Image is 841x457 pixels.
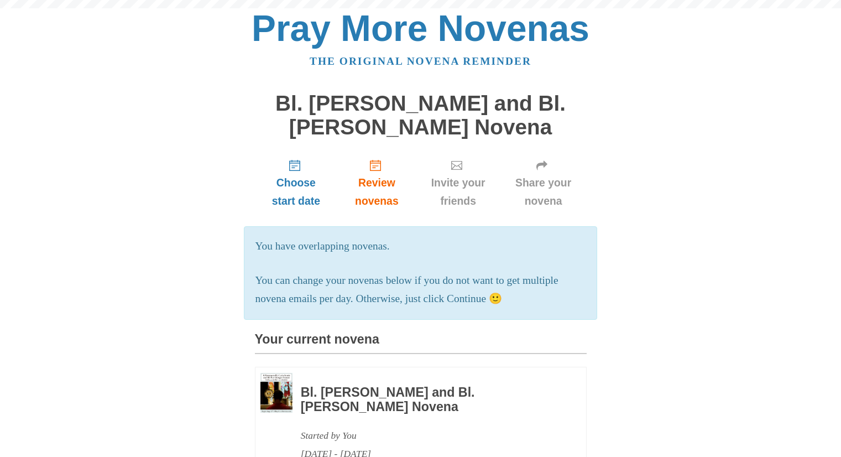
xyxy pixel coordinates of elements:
img: Novena image [260,373,292,413]
h3: Your current novena [255,333,587,354]
span: Review novenas [348,174,405,210]
a: Invite your friends [416,150,500,216]
span: Share your novena [511,174,576,210]
p: You have overlapping novenas. [255,237,586,256]
a: Choose start date [255,150,338,216]
h1: Bl. [PERSON_NAME] and Bl. [PERSON_NAME] Novena [255,92,587,139]
span: Invite your friends [427,174,489,210]
a: Pray More Novenas [252,8,589,49]
p: You can change your novenas below if you do not want to get multiple novena emails per day. Other... [255,272,586,308]
a: Review novenas [337,150,416,216]
span: Choose start date [266,174,327,210]
a: The original novena reminder [310,55,531,67]
div: Started by You [301,427,556,445]
h3: Bl. [PERSON_NAME] and Bl. [PERSON_NAME] Novena [301,386,556,414]
a: Share your novena [500,150,587,216]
